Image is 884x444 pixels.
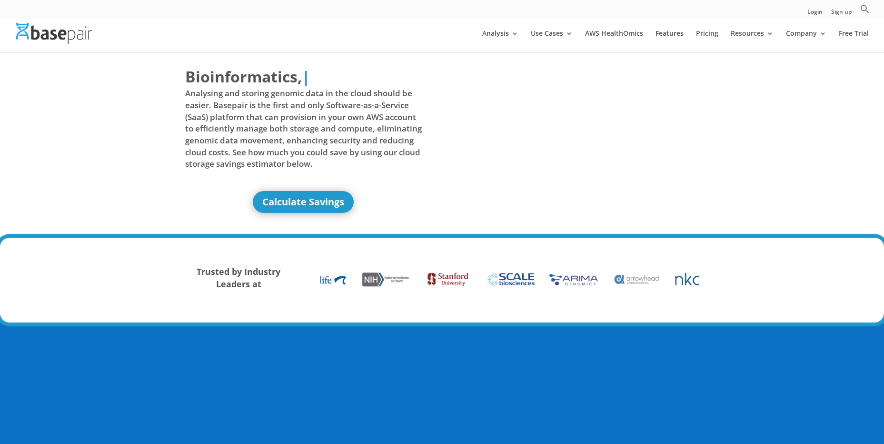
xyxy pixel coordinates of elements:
[656,30,684,52] a: Features
[731,30,774,52] a: Resources
[860,4,870,14] svg: Search
[302,66,310,87] span: |
[860,4,870,19] a: Search Icon Link
[531,30,573,52] a: Use Cases
[696,30,718,52] a: Pricing
[585,30,643,52] a: AWS HealthOmics
[253,191,354,213] a: Calculate Savings
[839,30,869,52] a: Free Trial
[807,9,823,19] a: Login
[16,23,92,43] img: Basepair
[831,9,852,19] a: Sign up
[185,66,302,88] span: Bioinformatics,
[197,266,280,290] strong: Trusted by Industry Leaders at
[786,30,826,52] a: Company
[482,30,518,52] a: Analysis
[449,66,686,199] iframe: Basepair - NGS Analysis Simplified
[185,88,422,170] span: Analysing and storing genomic data in the cloud should be easier. Basepair is the first and only ...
